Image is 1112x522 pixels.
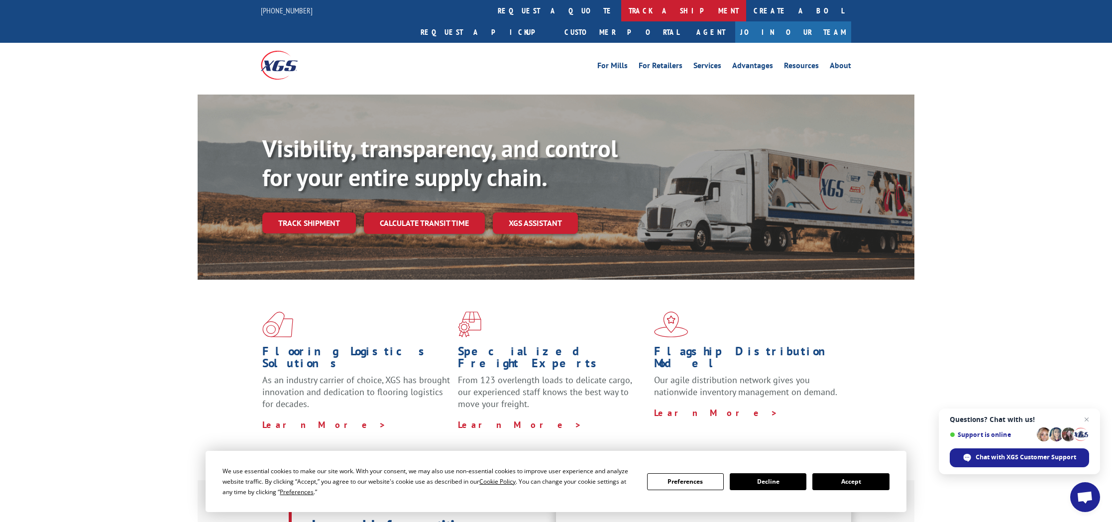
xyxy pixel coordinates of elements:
a: About [830,62,851,73]
button: Decline [730,473,806,490]
h1: Flooring Logistics Solutions [262,345,450,374]
span: Support is online [950,431,1033,438]
a: Open chat [1070,482,1100,512]
b: Visibility, transparency, and control for your entire supply chain. [262,133,618,193]
span: Chat with XGS Customer Support [976,453,1076,462]
a: XGS ASSISTANT [493,212,578,234]
a: For Mills [597,62,628,73]
a: Learn More > [654,407,778,418]
span: Our agile distribution network gives you nationwide inventory management on demand. [654,374,837,398]
a: Customer Portal [557,21,686,43]
a: Request a pickup [413,21,557,43]
span: Chat with XGS Customer Support [950,448,1089,467]
a: Advantages [732,62,773,73]
a: Learn More > [458,419,582,430]
img: xgs-icon-flagship-distribution-model-red [654,312,688,337]
span: Questions? Chat with us! [950,416,1089,423]
img: xgs-icon-total-supply-chain-intelligence-red [262,312,293,337]
p: From 123 overlength loads to delicate cargo, our experienced staff knows the best way to move you... [458,374,646,418]
a: Join Our Team [735,21,851,43]
span: Preferences [280,488,314,496]
button: Preferences [647,473,724,490]
button: Accept [812,473,889,490]
h1: Specialized Freight Experts [458,345,646,374]
a: [PHONE_NUMBER] [261,5,313,15]
a: Resources [784,62,819,73]
img: xgs-icon-focused-on-flooring-red [458,312,481,337]
a: Services [693,62,721,73]
span: Cookie Policy [479,477,516,486]
a: Calculate transit time [364,212,485,234]
a: Track shipment [262,212,356,233]
h1: Flagship Distribution Model [654,345,842,374]
div: Cookie Consent Prompt [206,451,906,512]
a: Agent [686,21,735,43]
a: Learn More > [262,419,386,430]
span: As an industry carrier of choice, XGS has brought innovation and dedication to flooring logistics... [262,374,450,410]
a: For Retailers [639,62,682,73]
div: We use essential cookies to make our site work. With your consent, we may also use non-essential ... [222,466,635,497]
